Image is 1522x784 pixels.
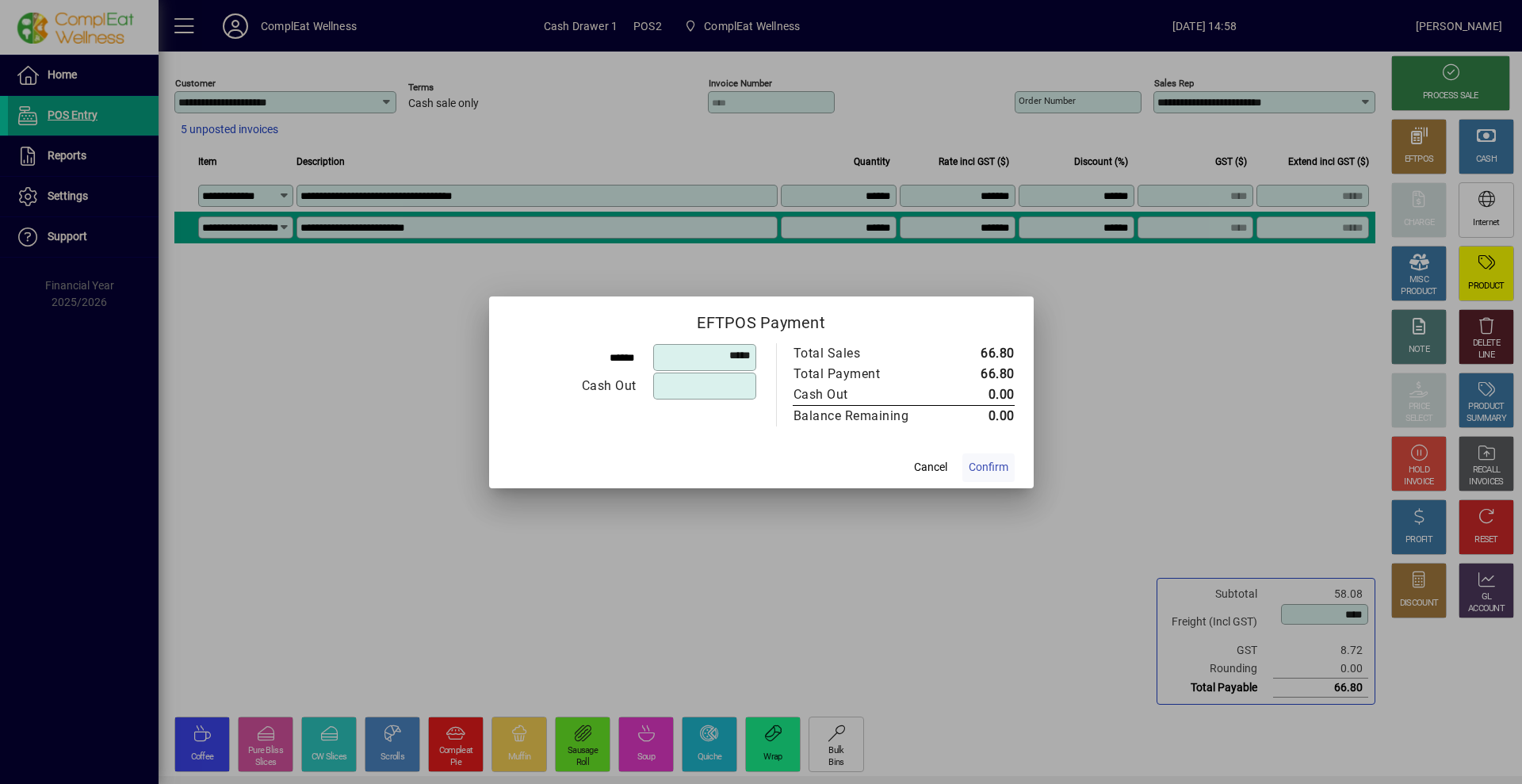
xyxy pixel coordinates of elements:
[943,405,1015,426] td: 0.00
[793,364,943,384] td: Total Payment
[969,459,1008,476] span: Confirm
[794,407,927,426] div: Balance Remaining
[943,343,1015,364] td: 66.80
[794,385,927,404] div: Cash Out
[962,453,1015,482] button: Confirm
[943,384,1015,406] td: 0.00
[914,459,947,476] span: Cancel
[943,364,1015,384] td: 66.80
[489,296,1034,342] h2: EFTPOS Payment
[509,377,637,396] div: Cash Out
[905,453,956,482] button: Cancel
[793,343,943,364] td: Total Sales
